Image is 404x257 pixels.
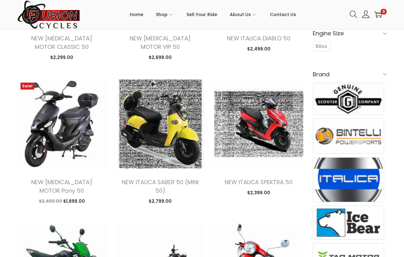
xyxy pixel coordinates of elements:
a: About Us [230,0,257,29]
h6: Brand [313,67,387,82]
span: Sell Your Ride [187,7,217,22]
span: 2,499.00 [247,46,270,52]
span: 2,799.00 [149,198,172,204]
a: NEW [MEDICAL_DATA] MOTOR CLASSIC 50 [31,34,92,51]
span: Home [130,7,143,22]
a: 0 [374,11,382,18]
span: $ [50,54,53,61]
a: NEW ITALICA SPEKTRA 50 [225,178,293,186]
a: Contact Us [270,0,296,29]
a: NEW ITALICA DIABLO 50 [227,34,290,42]
span: $ [149,54,151,61]
span: 2,399.00 [247,190,270,196]
span: $ [247,190,250,196]
span: Contact Us [270,7,296,22]
img: Ice Bear [313,206,384,239]
a: Sell Your Ride [187,0,217,29]
span: 50cc [316,43,327,50]
span: $ [63,198,66,204]
span: 2,699.00 [149,54,172,61]
a: Home [130,0,143,29]
img: Genuine [313,83,384,114]
nav: Primary navigation [80,0,345,29]
span: $ [149,198,151,204]
span: About Us [230,7,251,22]
img: Italica Motors [313,158,384,202]
h6: Engine Size [313,26,387,41]
a: Shop [156,0,174,29]
span: Shop [156,7,168,22]
span: 2,499.00 [39,198,62,204]
span: 1,899.00 [63,198,85,204]
img: Bintelli [313,119,384,153]
span: 2,299.00 [50,54,73,61]
a: NEW [MEDICAL_DATA] MOTOR VIP 50 [130,34,191,51]
a: NEW ITALICA SABER 50 (MINI 50) [122,178,199,195]
a: NEW [MEDICAL_DATA] MOTOR Pony 50 [31,178,92,195]
span: $ [39,198,42,204]
span: $ [247,46,250,52]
